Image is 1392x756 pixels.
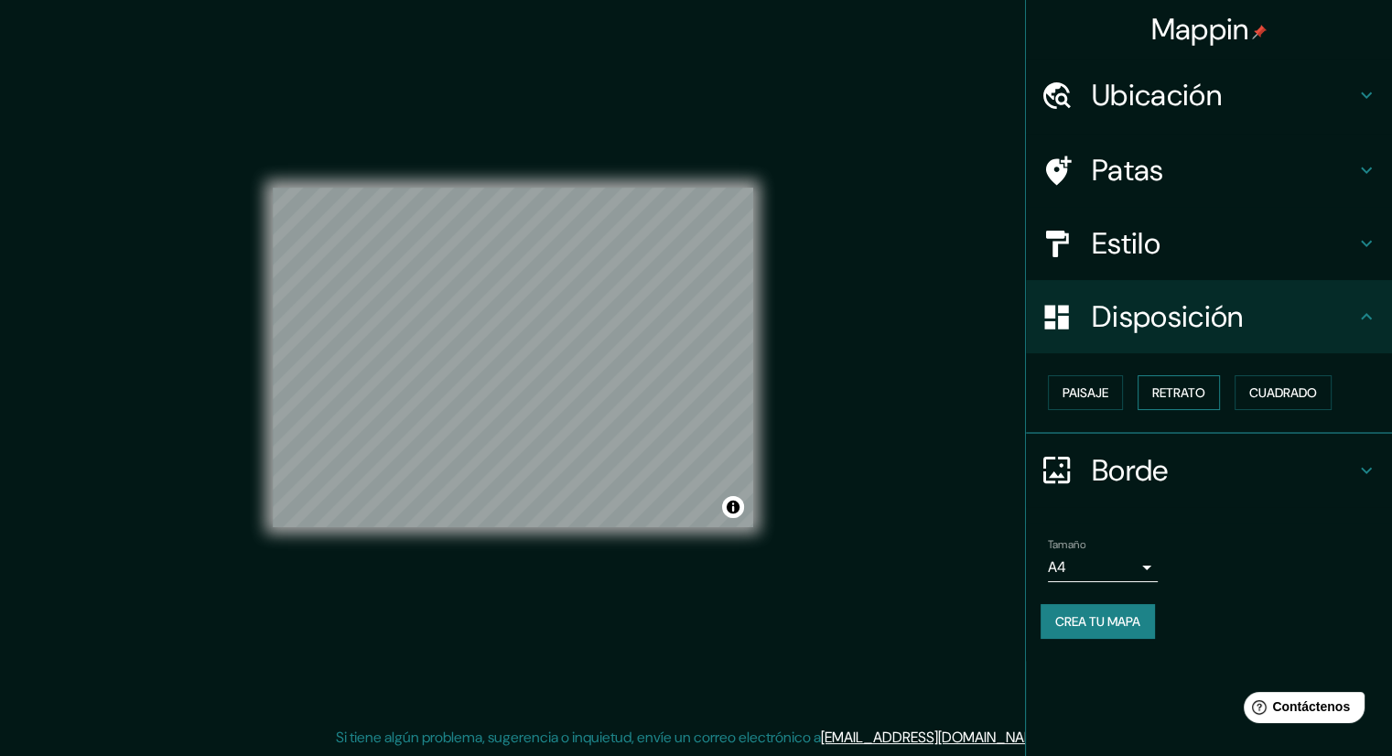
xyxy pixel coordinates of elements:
font: Paisaje [1063,384,1108,401]
font: Cuadrado [1249,384,1317,401]
font: Disposición [1092,297,1243,336]
img: pin-icon.png [1252,25,1267,39]
button: Paisaje [1048,375,1123,410]
div: Ubicación [1026,59,1392,132]
button: Activar o desactivar atribución [722,496,744,518]
font: Borde [1092,451,1169,490]
font: A4 [1048,557,1066,577]
div: A4 [1048,553,1158,582]
font: Retrato [1152,384,1205,401]
font: Si tiene algún problema, sugerencia o inquietud, envíe un correo electrónico a [336,728,821,747]
a: [EMAIL_ADDRESS][DOMAIN_NAME] [821,728,1047,747]
div: Disposición [1026,280,1392,353]
font: Ubicación [1092,76,1222,114]
div: Borde [1026,434,1392,507]
div: Estilo [1026,207,1392,280]
font: Tamaño [1048,537,1085,552]
font: Estilo [1092,224,1160,263]
font: Patas [1092,151,1164,189]
font: Mappin [1151,10,1249,49]
button: Cuadrado [1235,375,1332,410]
button: Retrato [1138,375,1220,410]
button: Crea tu mapa [1041,604,1155,639]
font: Crea tu mapa [1055,613,1140,630]
iframe: Lanzador de widgets de ayuda [1229,685,1372,736]
canvas: Mapa [273,188,753,527]
div: Patas [1026,134,1392,207]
